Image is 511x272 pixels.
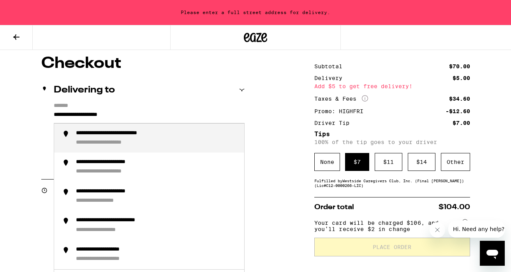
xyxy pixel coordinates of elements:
h5: Tips [314,131,470,137]
div: $70.00 [449,64,470,69]
div: $7.00 [453,120,470,126]
div: None [314,153,340,171]
div: Promo: HIGHFRI [314,108,369,114]
div: Driver Tip [314,120,355,126]
div: Delivery [314,75,348,81]
div: Other [441,153,470,171]
div: Fulfilled by Westside Caregivers Club, Inc. (Final [PERSON_NAME]) (Lic# C12-0000266-LIC ) [314,178,470,188]
h2: Delivering to [54,85,115,95]
h1: Checkout [41,56,245,71]
iframe: Message from company [448,220,505,238]
iframe: Close message [430,222,445,238]
div: $34.60 [449,96,470,101]
p: 100% of the tip goes to your driver [314,139,470,145]
div: Subtotal [314,64,348,69]
iframe: Button to launch messaging window [480,241,505,266]
div: $ 11 [375,153,402,171]
div: $5.00 [453,75,470,81]
span: Your card will be charged $106, and you’ll receive $2 in change [314,217,461,232]
button: Place Order [314,238,470,256]
span: Order total [314,204,354,211]
div: $ 14 [408,153,435,171]
div: $ 7 [345,153,369,171]
div: -$12.60 [446,108,470,114]
div: Add $5 to get free delivery! [314,84,470,89]
span: Place Order [373,244,411,250]
div: Taxes & Fees [314,95,368,102]
span: $104.00 [439,204,470,211]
